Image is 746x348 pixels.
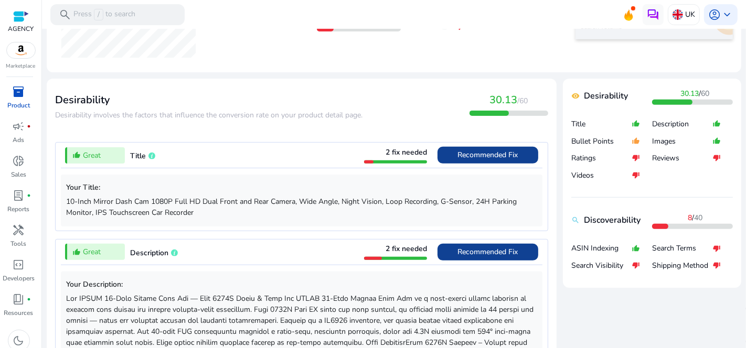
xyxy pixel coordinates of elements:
p: Tools [11,239,27,248]
span: keyboard_arrow_down [721,8,733,21]
mat-icon: thumb_up_alt [713,115,721,133]
h3: Desirability [55,94,363,106]
span: / [681,89,710,99]
mat-icon: thumb_up_alt [632,133,641,150]
p: Press to search [73,9,135,20]
mat-icon: thumb_down_alt [632,167,641,184]
span: fiber_manual_record [27,297,31,301]
span: Great [83,150,101,161]
span: donut_small [13,155,25,167]
mat-icon: thumb_up_alt [632,115,641,133]
mat-icon: thumb_down_alt [632,257,641,274]
span: handyman [13,224,25,236]
p: UK [685,5,695,24]
mat-icon: thumb_down_alt [713,149,721,167]
span: Recommended Fix [458,247,518,257]
mat-icon: thumb_down_alt [632,149,641,167]
span: Great [83,246,101,257]
span: / [94,9,103,20]
mat-icon: thumb_down_alt [713,240,721,257]
img: amazon.svg [7,42,35,58]
p: Ads [13,135,25,145]
span: 2 fix needed [386,244,427,254]
span: 60 [701,89,710,99]
img: uk.svg [673,9,683,20]
p: Developers [3,274,35,283]
span: Description [130,248,168,258]
p: Sales [11,170,26,179]
p: Bullet Points [571,136,632,147]
mat-icon: thumb_up_alt [72,151,81,159]
span: inventory_2 [13,85,25,98]
mat-icon: thumb_up_alt [713,133,721,150]
b: Discoverability [584,214,641,226]
p: Description [652,119,713,129]
mat-icon: thumb_up_alt [72,248,81,256]
b: 8 [688,213,692,223]
p: Search Visibility [571,260,632,271]
span: Title [130,151,146,161]
span: / [688,213,702,223]
span: code_blocks [13,258,25,271]
span: fiber_manual_record [27,193,31,198]
p: Videos [571,170,632,181]
p: Reports [8,204,30,214]
mat-icon: search [571,216,580,224]
span: Recommended Fix [458,150,518,160]
p: Marketplace [6,62,36,70]
span: dark_mode [13,334,25,347]
span: account_circle [708,8,721,21]
mat-icon: thumb_down_alt [713,257,721,274]
p: Reviews [652,153,713,164]
b: Desirability [584,90,628,102]
p: Title [571,119,632,129]
span: campaign [13,120,25,133]
button: Recommended Fix [438,244,538,260]
span: 40 [694,213,702,223]
p: Shipping Method [652,260,713,271]
p: Resources [4,308,34,318]
p: Search Terms [652,243,713,254]
span: Desirability involves the factors that influence the conversion rate on your product detail page. [55,110,363,120]
span: search [59,8,71,21]
p: 10-Inch Mirror Dash Cam 1080P Full HD Dual Front and Rear Camera, Wide Angle, Night Vision, Loop ... [66,196,537,218]
p: Product [7,101,30,110]
p: ASIN Indexing [571,243,632,254]
button: Recommended Fix [438,147,538,164]
span: fiber_manual_record [27,124,31,128]
span: lab_profile [13,189,25,202]
span: 2 fix needed [386,147,427,157]
p: AGENCY [8,24,34,34]
span: /60 [518,96,528,106]
p: Ratings [571,153,632,164]
span: 30.13 [490,93,518,107]
h5: Your Title: [66,183,537,192]
mat-icon: remove_red_eye [571,92,580,100]
mat-icon: thumb_up_alt [632,240,641,257]
b: 30.13 [681,89,699,99]
span: book_4 [13,293,25,306]
p: Images [652,136,713,147]
h5: Your Description: [66,280,537,289]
